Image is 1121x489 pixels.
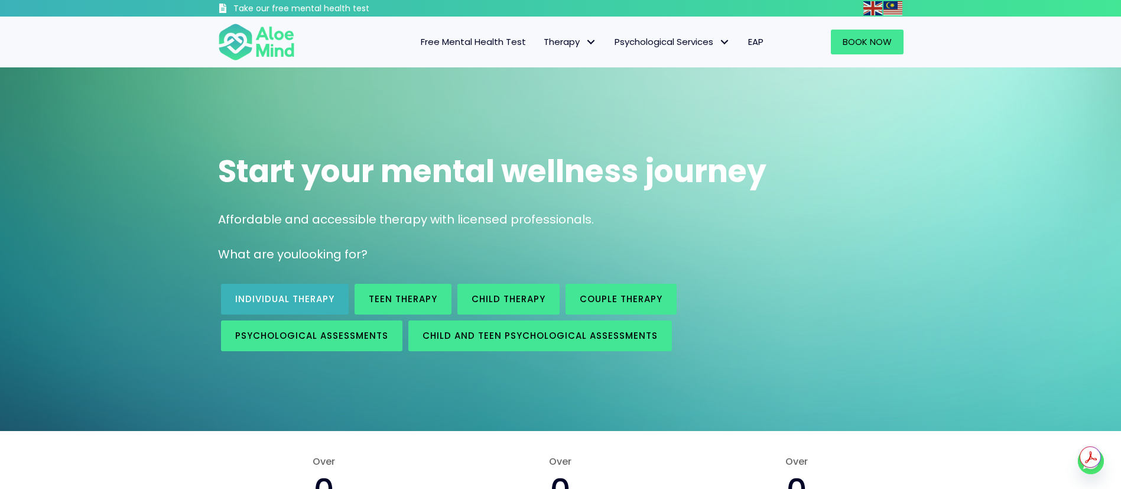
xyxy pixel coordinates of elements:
[580,293,662,305] span: Couple therapy
[1078,448,1104,474] a: Whatsapp
[863,1,882,15] img: en
[412,30,535,54] a: Free Mental Health Test
[221,320,402,351] a: Psychological assessments
[218,211,904,228] p: Affordable and accessible therapy with licensed professionals.
[233,3,433,15] h3: Take our free mental health test
[883,1,904,15] a: Malay
[369,293,437,305] span: Teen Therapy
[863,1,883,15] a: English
[221,284,349,315] a: Individual therapy
[454,455,667,468] span: Over
[615,35,730,48] span: Psychological Services
[235,293,334,305] span: Individual therapy
[298,246,368,263] span: looking for?
[408,320,672,351] a: Child and Teen Psychological assessments
[831,30,904,54] a: Book Now
[218,150,766,193] span: Start your mental wellness journey
[690,455,903,468] span: Over
[235,329,388,342] span: Psychological assessments
[457,284,560,315] a: Child Therapy
[748,35,763,48] span: EAP
[423,329,658,342] span: Child and Teen Psychological assessments
[472,293,545,305] span: Child Therapy
[218,455,431,468] span: Over
[218,3,433,17] a: Take our free mental health test
[583,34,600,51] span: Therapy: submenu
[716,34,733,51] span: Psychological Services: submenu
[566,284,677,315] a: Couple therapy
[544,35,597,48] span: Therapy
[421,35,526,48] span: Free Mental Health Test
[218,22,295,61] img: Aloe mind Logo
[739,30,772,54] a: EAP
[310,30,772,54] nav: Menu
[355,284,451,315] a: Teen Therapy
[883,1,902,15] img: ms
[843,35,892,48] span: Book Now
[218,246,298,263] span: What are you
[535,30,606,54] a: TherapyTherapy: submenu
[606,30,739,54] a: Psychological ServicesPsychological Services: submenu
